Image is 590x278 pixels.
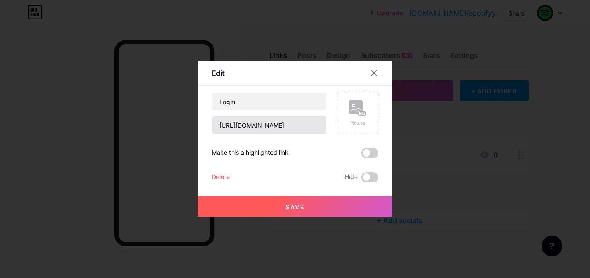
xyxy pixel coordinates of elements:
[345,172,358,182] span: Hide
[212,148,289,158] div: Make this a highlighted link
[349,120,366,126] div: Picture
[212,172,230,182] div: Delete
[198,196,392,217] button: Save
[212,93,326,110] input: Title
[212,68,225,78] div: Edit
[212,116,326,134] input: URL
[285,203,305,211] span: Save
